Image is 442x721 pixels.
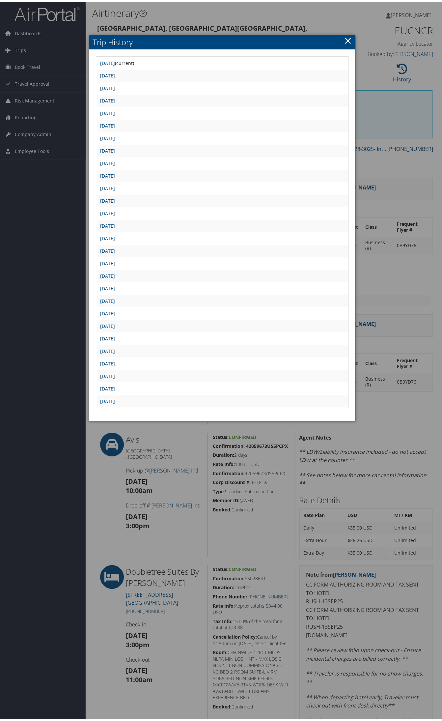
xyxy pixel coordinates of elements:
[100,158,115,164] a: [DATE]
[100,196,115,202] a: [DATE]
[100,271,115,277] a: [DATE]
[100,183,115,189] a: [DATE]
[100,208,115,215] a: [DATE]
[100,146,115,152] a: [DATE]
[100,283,115,290] a: [DATE]
[100,58,115,64] a: [DATE]
[100,96,115,102] a: [DATE]
[100,359,115,365] a: [DATE]
[100,133,115,139] a: [DATE]
[100,221,115,227] a: [DATE]
[100,396,115,402] a: [DATE]
[100,71,115,77] a: [DATE]
[89,33,355,47] h2: Trip History
[100,346,115,352] a: [DATE]
[100,83,115,89] a: [DATE]
[100,171,115,177] a: [DATE]
[100,233,115,240] a: [DATE]
[100,384,115,390] a: [DATE]
[100,296,115,302] a: [DATE]
[100,321,115,327] a: [DATE]
[100,258,115,265] a: [DATE]
[344,32,352,45] a: ×
[100,371,115,377] a: [DATE]
[100,333,115,340] a: [DATE]
[100,108,115,114] a: [DATE]
[100,308,115,315] a: [DATE]
[100,121,115,127] a: [DATE]
[97,55,348,67] td: (current)
[100,246,115,252] a: [DATE]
